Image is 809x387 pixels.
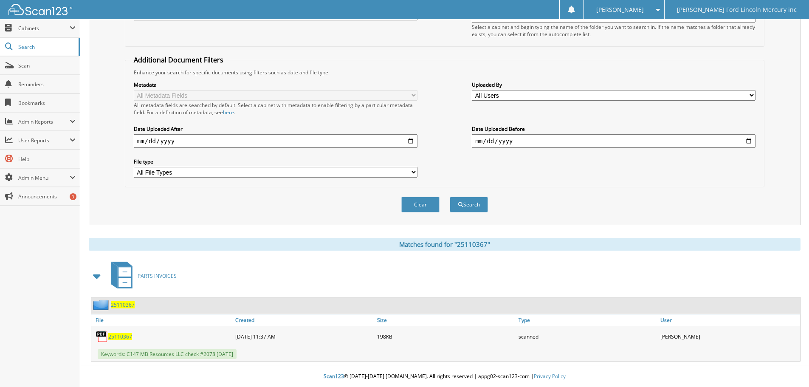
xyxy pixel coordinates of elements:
div: Matches found for "25110367" [89,238,801,251]
div: 3 [70,193,76,200]
legend: Additional Document Filters [130,55,228,65]
a: Created [233,314,375,326]
span: User Reports [18,137,70,144]
a: 25110367 [111,301,135,308]
div: [DATE] 11:37 AM [233,328,375,345]
img: folder2.png [93,299,111,310]
a: File [91,314,233,326]
span: Help [18,155,76,163]
a: 25110367 [108,333,132,340]
div: Select a cabinet and begin typing the name of the folder you want to search in. If the name match... [472,23,755,38]
img: PDF.png [96,330,108,343]
input: start [134,134,417,148]
a: Size [375,314,517,326]
div: scanned [516,328,658,345]
div: All metadata fields are searched by default. Select a cabinet with metadata to enable filtering b... [134,102,417,116]
span: Keywords: C147 MB Resources LLC check #2078 [DATE] [98,349,237,359]
img: scan123-logo-white.svg [8,4,72,15]
label: Date Uploaded After [134,125,417,133]
input: end [472,134,755,148]
span: Bookmarks [18,99,76,107]
a: Type [516,314,658,326]
span: Cabinets [18,25,70,32]
span: [PERSON_NAME] Ford Lincoln Mercury inc [677,7,797,12]
a: PARTS INVOICES [106,259,177,293]
label: Uploaded By [472,81,755,88]
span: Admin Reports [18,118,70,125]
button: Clear [401,197,440,212]
a: here [223,109,234,116]
span: Search [18,43,74,51]
span: Admin Menu [18,174,70,181]
a: User [658,314,800,326]
label: File type [134,158,417,165]
div: [PERSON_NAME] [658,328,800,345]
a: Privacy Policy [534,373,566,380]
div: Enhance your search for specific documents using filters such as date and file type. [130,69,760,76]
span: Announcements [18,193,76,200]
span: Scan [18,62,76,69]
div: 198KB [375,328,517,345]
label: Date Uploaded Before [472,125,755,133]
label: Metadata [134,81,417,88]
iframe: Chat Widget [767,346,809,387]
span: PARTS INVOICES [138,272,177,280]
span: Reminders [18,81,76,88]
button: Search [450,197,488,212]
div: © [DATE]-[DATE] [DOMAIN_NAME]. All rights reserved | appg02-scan123-com | [80,366,809,387]
span: Scan123 [324,373,344,380]
span: [PERSON_NAME] [596,7,644,12]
